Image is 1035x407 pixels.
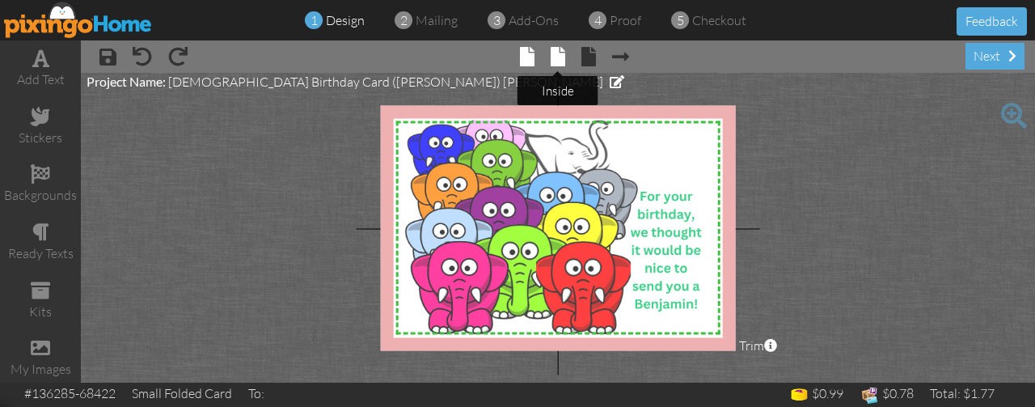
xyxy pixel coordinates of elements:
span: 1 [310,11,318,30]
button: Feedback [957,7,1027,36]
span: Trim [739,337,777,355]
td: Small Folded Card [124,383,240,405]
div: Total: $1.77 [930,384,995,403]
span: mailing [416,12,458,28]
td: #136285-68422 [16,383,124,405]
div: next [965,43,1024,70]
td: $0.78 [851,383,922,407]
span: [DEMOGRAPHIC_DATA] Birthday Card ([PERSON_NAME]) [PERSON_NAME] [168,74,603,90]
span: add-ons [509,12,559,28]
span: design [326,12,365,28]
span: 3 [493,11,501,30]
img: expense-icon.png [860,385,880,405]
span: proof [610,12,641,28]
span: checkout [692,12,746,28]
img: points-icon.png [789,385,809,405]
span: 2 [400,11,408,30]
span: Project Name: [87,74,166,89]
tip-tip: inside [542,83,574,99]
img: pixingo logo [4,2,153,38]
span: To: [248,385,264,401]
span: 5 [677,11,684,30]
td: $0.99 [781,383,851,407]
span: 4 [594,11,602,30]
